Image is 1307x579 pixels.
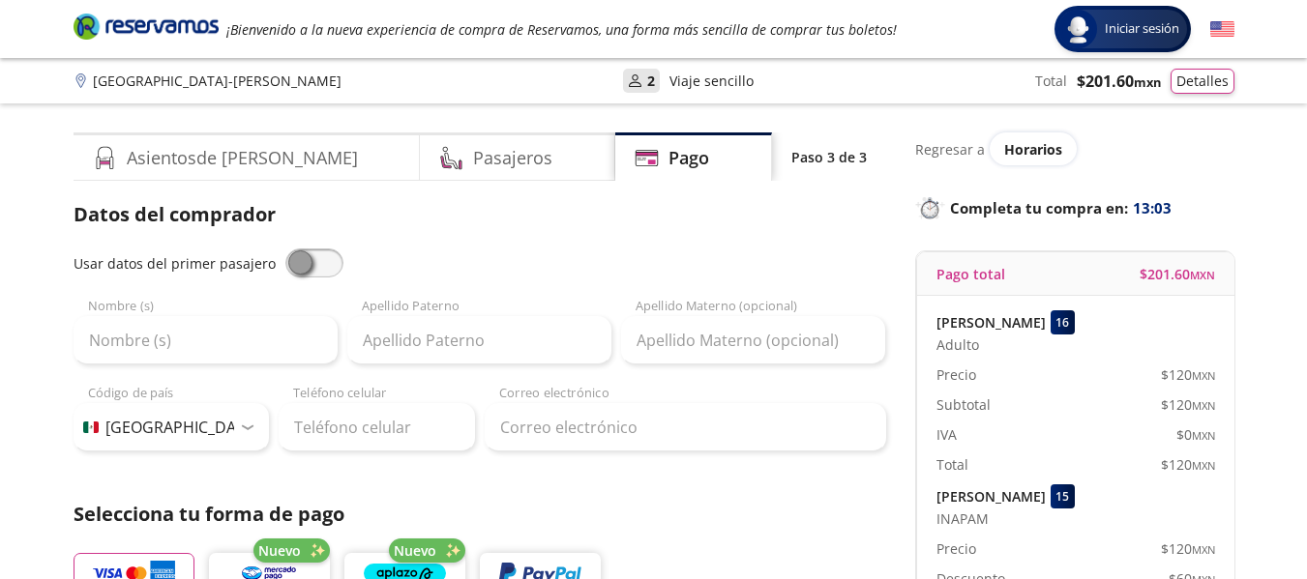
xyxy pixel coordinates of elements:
[621,316,885,364] input: Apellido Materno (opcional)
[1035,71,1067,91] p: Total
[668,145,709,171] h4: Pago
[791,147,867,167] p: Paso 3 de 3
[936,486,1046,507] p: [PERSON_NAME]
[1171,69,1234,94] button: Detalles
[936,454,968,475] p: Total
[1051,484,1075,508] div: 15
[127,145,358,171] h4: Asientos de [PERSON_NAME]
[936,312,1046,333] p: [PERSON_NAME]
[485,403,886,451] input: Correo electrónico
[1210,17,1234,42] button: English
[74,500,886,529] p: Selecciona tu forma de pago
[1161,364,1215,385] span: $ 120
[74,200,886,229] p: Datos del comprador
[936,394,991,415] p: Subtotal
[915,132,1234,165] div: Regresar a ver horarios
[1190,268,1215,282] small: MXN
[347,316,611,364] input: Apellido Paterno
[74,254,276,273] span: Usar datos del primer pasajero
[647,71,655,91] p: 2
[1004,140,1062,159] span: Horarios
[226,20,897,39] em: ¡Bienvenido a la nueva experiencia de compra de Reservamos, una forma más sencilla de comprar tus...
[74,12,219,41] i: Brand Logo
[1192,368,1215,383] small: MXN
[1192,458,1215,473] small: MXN
[258,540,301,561] span: Nuevo
[1140,264,1215,284] span: $ 201.60
[394,540,436,561] span: Nuevo
[1195,467,1288,560] iframe: Messagebird Livechat Widget
[915,194,1234,221] p: Completa tu compra en :
[1161,538,1215,559] span: $ 120
[74,12,219,46] a: Brand Logo
[473,145,552,171] h4: Pasajeros
[936,364,976,385] p: Precio
[1077,70,1161,93] span: $ 201.60
[669,71,754,91] p: Viaje sencillo
[936,334,979,355] span: Adulto
[1097,19,1187,39] span: Iniciar sesión
[936,264,1005,284] p: Pago total
[1161,394,1215,415] span: $ 120
[93,71,342,91] p: [GEOGRAPHIC_DATA] - [PERSON_NAME]
[1134,73,1161,91] small: MXN
[936,508,989,529] span: INAPAM
[915,139,985,159] p: Regresar a
[1192,398,1215,413] small: MXN
[1051,310,1075,334] div: 16
[1192,542,1215,557] small: MXN
[1133,197,1172,219] span: 13:03
[936,424,957,445] p: IVA
[83,421,99,433] img: MX
[1192,428,1215,443] small: MXN
[1161,454,1215,475] span: $ 120
[936,538,976,559] p: Precio
[279,403,475,451] input: Teléfono celular
[74,316,338,364] input: Nombre (s)
[1176,424,1215,445] span: $ 0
